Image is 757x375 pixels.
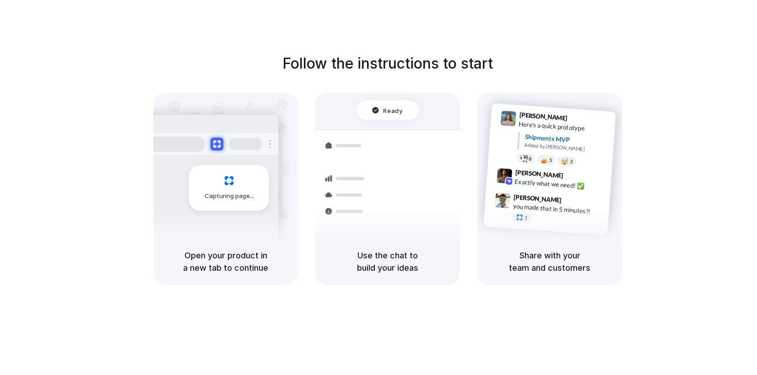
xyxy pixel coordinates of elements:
div: you made that in 5 minutes?! [513,201,604,217]
h1: Follow the instructions to start [282,53,493,75]
div: Added by [PERSON_NAME] [524,141,608,155]
div: Exactly what we need! ✅ [514,177,606,192]
span: 9:41 AM [570,114,589,125]
span: 5 [549,158,552,163]
span: [PERSON_NAME] [519,110,568,123]
div: Shipments MVP [524,132,609,147]
span: Capturing page [205,192,255,201]
span: 1 [524,215,528,220]
span: [PERSON_NAME] [515,167,563,181]
span: 8 [529,156,532,161]
span: 3 [570,159,573,164]
h5: Use the chat to build your ideas [326,249,449,274]
h5: Share with your team and customers [488,249,611,274]
h5: Open your product in a new tab to continue [164,249,287,274]
div: Here's a quick prototype [519,119,610,135]
span: 9:47 AM [564,196,583,207]
div: 🤯 [561,158,569,165]
span: Ready [384,106,403,115]
span: 9:42 AM [566,171,585,182]
span: [PERSON_NAME] [514,192,562,205]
